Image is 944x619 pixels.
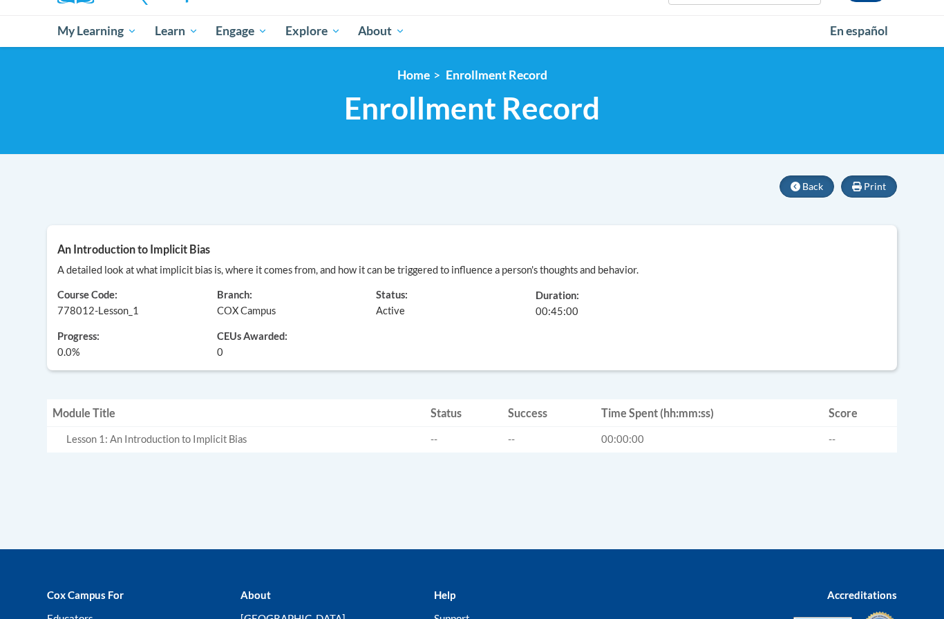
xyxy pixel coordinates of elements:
span: COX Campus [217,305,276,317]
b: Cox Campus For [47,589,124,602]
a: My Learning [48,16,146,48]
div: Lesson 1: An Introduction to Implicit Bias [66,433,419,448]
div: Main menu [37,16,907,48]
td: 00:00:00 [596,427,824,453]
span: Explore [285,23,341,40]
span: A detailed look at what implicit bias is, where it comes from, and how it can be triggered to inf... [57,265,639,276]
span: Active [376,305,405,317]
span: Enrollment Record [344,91,600,127]
span: 0 [217,345,223,361]
span: 0.0 [57,347,72,359]
th: Success [502,400,595,428]
span: Branch: [217,289,252,301]
span: Enrollment Record [446,68,547,83]
a: Home [397,68,430,83]
a: En español [821,17,897,46]
th: Time Spent (hh:mm:ss) [596,400,824,428]
button: Print [841,176,897,198]
span: Back [802,181,823,193]
span: Learn [155,23,198,40]
th: Module Title [47,400,425,428]
span: Engage [216,23,267,40]
span: Progress: [57,331,100,343]
span: Course Code: [57,289,117,301]
a: Explore [276,16,350,48]
b: Accreditations [827,589,897,602]
span: Duration: [536,290,579,302]
td: -- [425,427,502,453]
button: Back [780,176,834,198]
a: Engage [207,16,276,48]
span: % [57,345,80,361]
span: About [358,23,405,40]
span: My Learning [57,23,137,40]
span: 00:45:00 [536,306,578,318]
span: CEUs Awarded: [217,330,356,345]
a: Learn [146,16,207,48]
span: En español [830,24,888,39]
span: An Introduction to Implicit Bias [57,243,210,256]
div: -- [829,433,891,448]
th: Status [425,400,502,428]
b: Help [434,589,455,602]
span: Print [864,181,886,193]
th: Score [823,400,897,428]
span: 778012-Lesson_1 [57,305,139,317]
b: About [240,589,271,602]
td: -- [502,427,595,453]
span: Status: [376,289,408,301]
a: About [350,16,415,48]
